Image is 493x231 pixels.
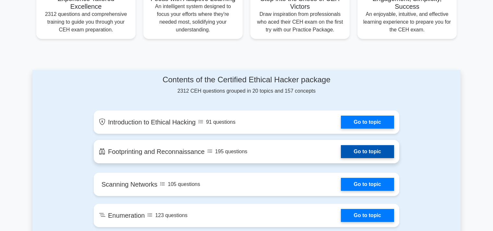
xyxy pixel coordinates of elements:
[341,145,394,158] a: Go to topic
[94,75,399,95] div: 2312 CEH questions grouped in 20 topics and 157 concepts
[42,10,130,34] p: 2312 questions and comprehensive training to guide you through your CEH exam preparation.
[341,209,394,222] a: Go to topic
[363,10,451,34] p: An enjoyable, intuitive, and effective learning experience to prepare you for the CEH exam.
[149,3,237,34] p: An intelligent system designed to focus your efforts where they're needed most, solidifying your ...
[341,178,394,191] a: Go to topic
[256,10,344,34] p: Draw inspiration from professionals who aced their CEH exam on the first try with our Practice Pa...
[94,75,399,85] h4: Contents of the Certified Ethical Hacker package
[341,116,394,129] a: Go to topic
